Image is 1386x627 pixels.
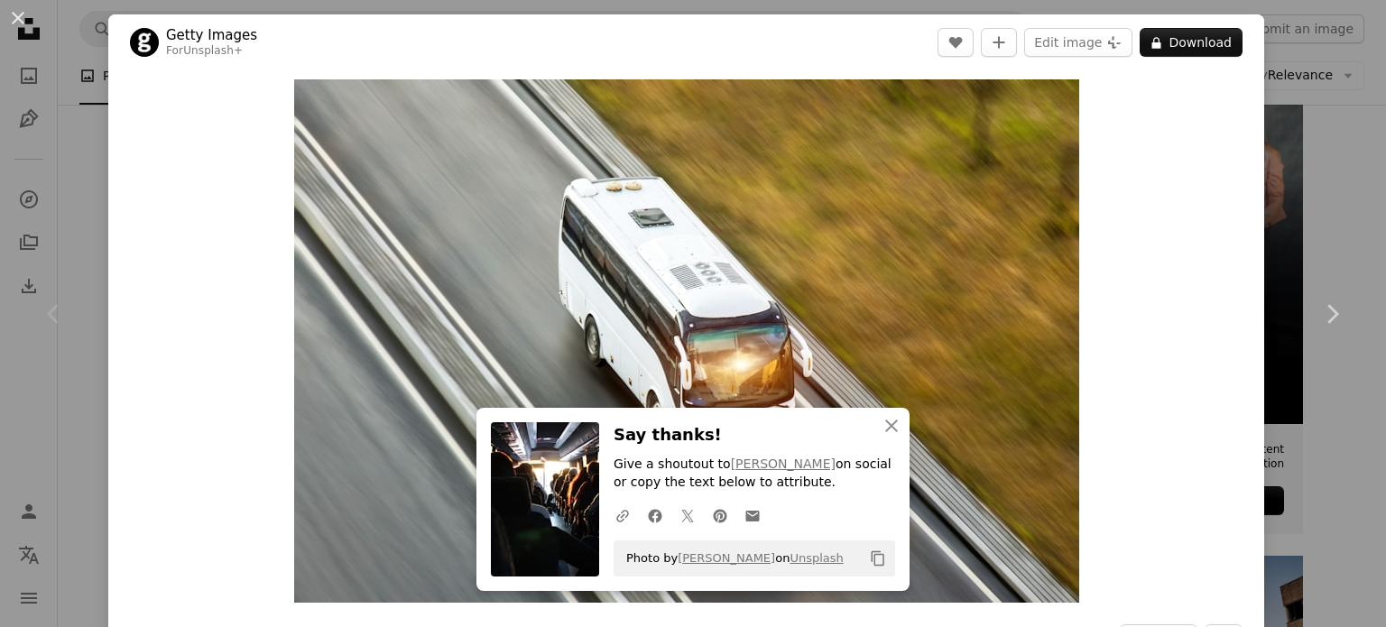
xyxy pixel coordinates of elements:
button: Copy to clipboard [863,543,893,574]
div: For [166,44,257,59]
img: Tourist bus spee ride on highway, blured in motion [294,79,1079,603]
a: Share over email [736,497,769,533]
p: Give a shoutout to on social or copy the text below to attribute. [614,456,895,492]
span: Photo by on [617,544,844,573]
button: Download [1140,28,1243,57]
a: [PERSON_NAME] [731,456,836,471]
button: Like [938,28,974,57]
a: Unsplash+ [183,44,243,57]
button: Edit image [1024,28,1132,57]
a: Next [1278,227,1386,401]
a: Getty Images [166,26,257,44]
button: Add to Collection [981,28,1017,57]
a: Share on Pinterest [704,497,736,533]
a: [PERSON_NAME] [678,551,775,565]
h3: Say thanks! [614,422,895,448]
img: Go to Getty Images's profile [130,28,159,57]
a: Share on Twitter [671,497,704,533]
a: Share on Facebook [639,497,671,533]
button: Zoom in on this image [294,79,1079,603]
a: Unsplash [790,551,843,565]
